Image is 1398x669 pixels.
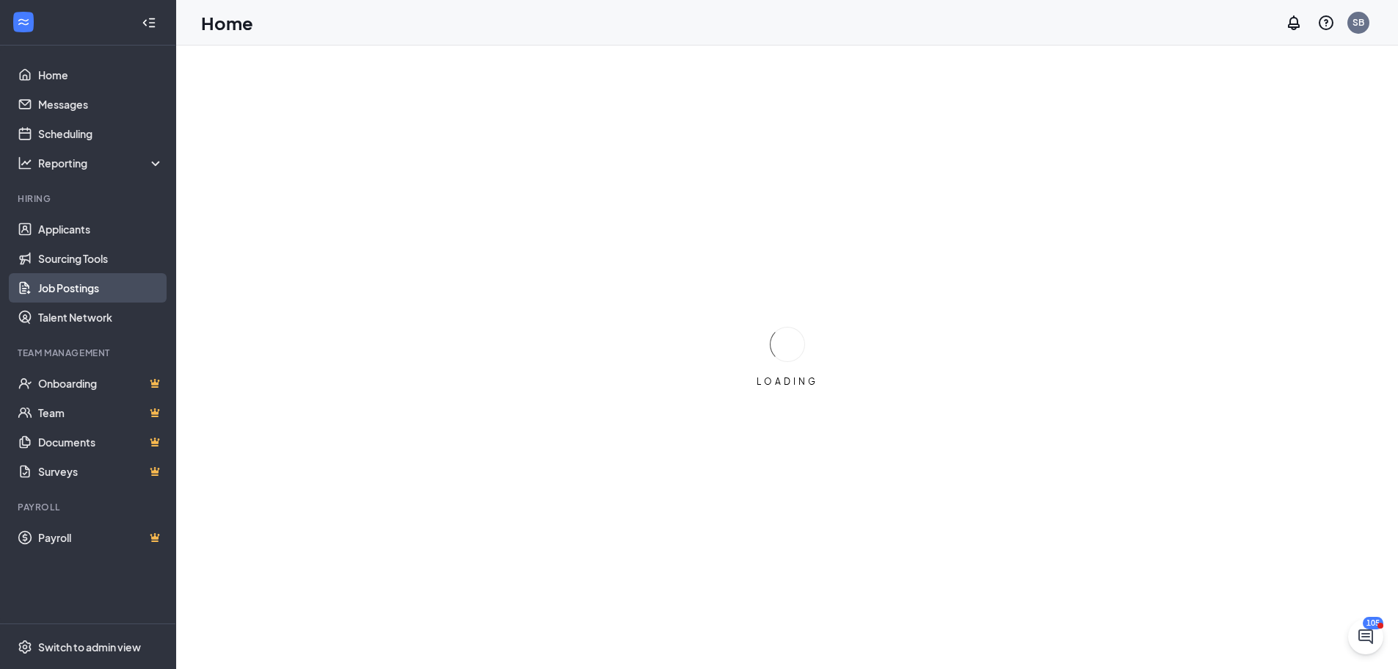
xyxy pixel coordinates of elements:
a: Applicants [38,214,164,244]
a: DocumentsCrown [38,427,164,457]
div: SB [1353,16,1364,29]
a: Scheduling [38,119,164,148]
svg: WorkstreamLogo [16,15,31,29]
iframe: Intercom live chat [1348,619,1383,654]
a: PayrollCrown [38,523,164,552]
div: Team Management [18,347,161,359]
div: 105 [1363,617,1383,629]
div: Hiring [18,192,161,205]
h1: Home [201,10,253,35]
a: TeamCrown [38,398,164,427]
a: SurveysCrown [38,457,164,486]
div: LOADING [751,375,824,388]
a: Talent Network [38,303,164,332]
a: Sourcing Tools [38,244,164,273]
svg: Settings [18,640,32,654]
a: Home [38,60,164,90]
svg: Analysis [18,156,32,170]
a: Job Postings [38,273,164,303]
svg: Collapse [142,15,156,30]
div: Switch to admin view [38,640,141,654]
svg: QuestionInfo [1317,14,1335,32]
div: Reporting [38,156,164,170]
svg: Notifications [1285,14,1303,32]
div: Payroll [18,501,161,513]
a: Messages [38,90,164,119]
a: OnboardingCrown [38,369,164,398]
